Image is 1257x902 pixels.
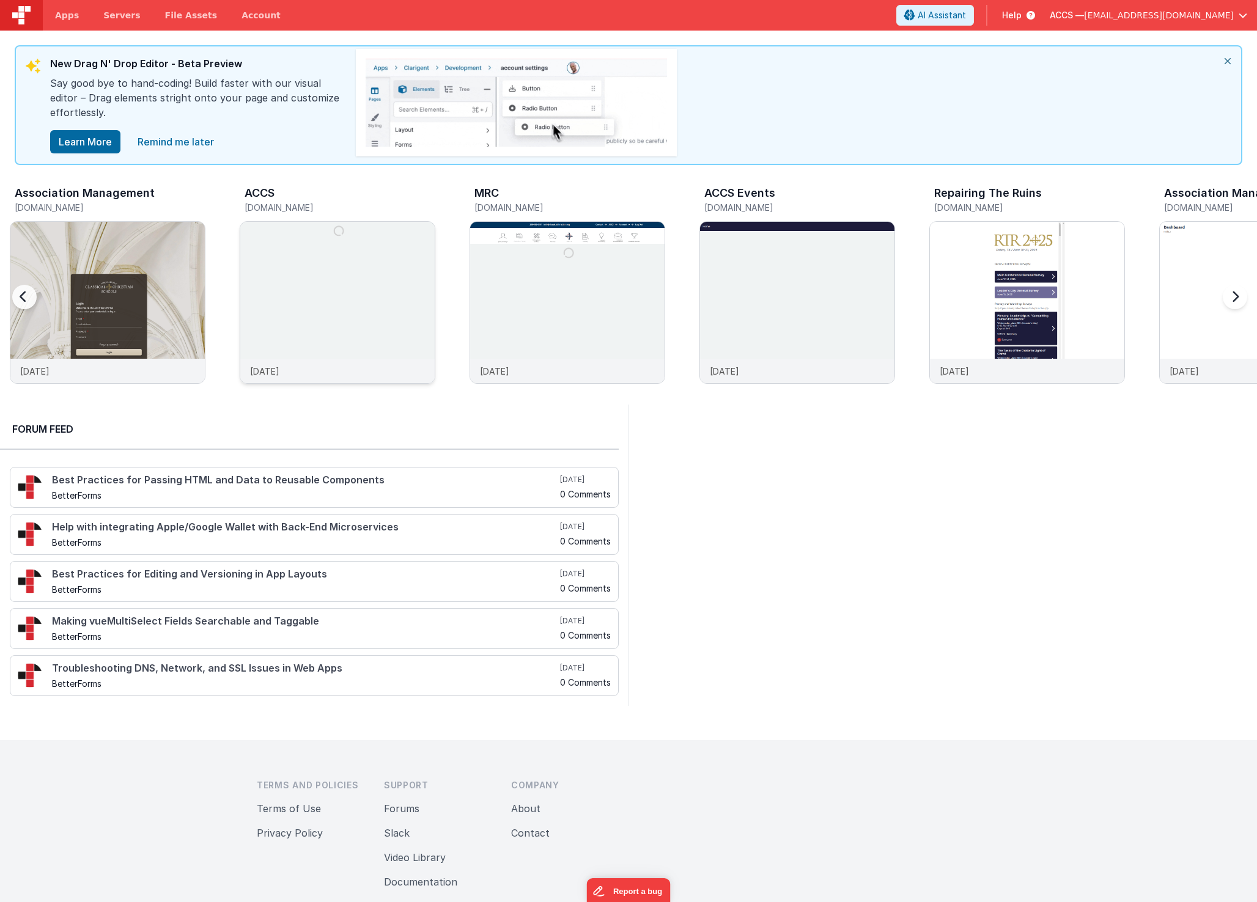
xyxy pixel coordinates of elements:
[704,203,895,212] h5: [DOMAIN_NAME]
[10,608,619,649] a: Making vueMultiSelect Fields Searchable and Taggable BetterForms [DATE] 0 Comments
[1002,9,1022,21] span: Help
[18,663,42,687] img: 295_2.png
[165,9,218,21] span: File Assets
[52,679,558,688] h5: BetterForms
[704,187,775,199] h3: ACCS Events
[257,827,323,839] a: Privacy Policy
[560,616,611,626] h5: [DATE]
[934,203,1125,212] h5: [DOMAIN_NAME]
[50,130,120,153] button: Learn More
[511,779,619,791] h3: Company
[384,779,492,791] h3: Support
[257,802,321,815] a: Terms of Use
[560,663,611,673] h5: [DATE]
[511,826,550,840] button: Contact
[55,9,79,21] span: Apps
[1050,9,1084,21] span: ACCS —
[52,585,558,594] h5: BetterForms
[560,522,611,532] h5: [DATE]
[1214,46,1241,76] i: close
[52,491,558,500] h5: BetterForms
[10,561,619,602] a: Best Practices for Editing and Versioning in App Layouts BetterForms [DATE] 0 Comments
[245,187,275,199] h3: ACCS
[896,5,974,26] button: AI Assistant
[18,475,42,499] img: 295_2.png
[560,537,611,546] h5: 0 Comments
[52,663,558,674] h4: Troubleshooting DNS, Network, and SSL Issues in Web Apps
[250,365,279,378] p: [DATE]
[918,9,966,21] span: AI Assistant
[474,187,499,199] h3: MRC
[384,827,410,839] a: Slack
[10,467,619,508] a: Best Practices for Passing HTML and Data to Reusable Components BetterForms [DATE] 0 Comments
[130,130,221,154] a: close
[18,569,42,593] img: 295_2.png
[384,801,419,816] button: Forums
[511,802,540,815] a: About
[52,522,558,533] h4: Help with integrating Apple/Google Wallet with Back-End Microservices
[15,187,155,199] h3: Association Management
[560,678,611,687] h5: 0 Comments
[50,76,344,130] div: Say good bye to hand-coding! Build faster with our visual editor – Drag elements stright onto you...
[940,365,969,378] p: [DATE]
[245,203,435,212] h5: [DOMAIN_NAME]
[710,365,739,378] p: [DATE]
[384,850,446,865] button: Video Library
[103,9,140,21] span: Servers
[1050,9,1247,21] button: ACCS — [EMAIL_ADDRESS][DOMAIN_NAME]
[560,490,611,499] h5: 0 Comments
[18,522,42,546] img: 295_2.png
[560,584,611,593] h5: 0 Comments
[480,365,509,378] p: [DATE]
[384,826,410,840] button: Slack
[560,569,611,579] h5: [DATE]
[52,616,558,627] h4: Making vueMultiSelect Fields Searchable and Taggable
[474,203,665,212] h5: [DOMAIN_NAME]
[18,616,42,640] img: 295_2.png
[52,475,558,486] h4: Best Practices for Passing HTML and Data to Reusable Components
[560,631,611,640] h5: 0 Comments
[52,632,558,641] h5: BetterForms
[12,422,606,436] h2: Forum Feed
[384,875,457,889] button: Documentation
[15,203,205,212] h5: [DOMAIN_NAME]
[10,655,619,696] a: Troubleshooting DNS, Network, and SSL Issues in Web Apps BetterForms [DATE] 0 Comments
[10,514,619,555] a: Help with integrating Apple/Google Wallet with Back-End Microservices BetterForms [DATE] 0 Comments
[1170,365,1199,378] p: [DATE]
[257,779,364,791] h3: Terms and Policies
[560,475,611,485] h5: [DATE]
[511,801,540,816] button: About
[934,187,1042,199] h3: Repairing The Ruins
[1084,9,1234,21] span: [EMAIL_ADDRESS][DOMAIN_NAME]
[50,56,344,76] div: New Drag N' Drop Editor - Beta Preview
[52,538,558,547] h5: BetterForms
[52,569,558,580] h4: Best Practices for Editing and Versioning in App Layouts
